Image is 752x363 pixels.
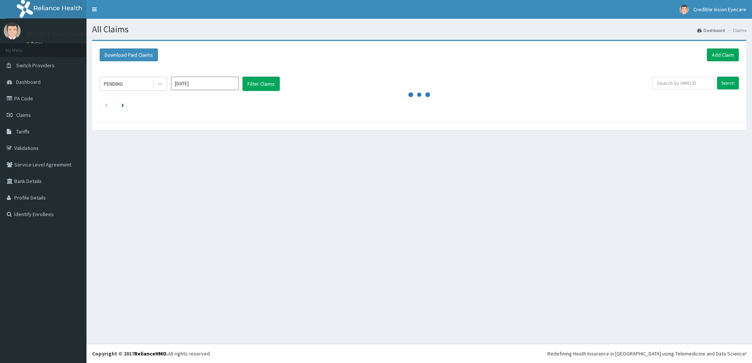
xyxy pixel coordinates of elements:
input: Search [717,77,739,89]
img: User Image [679,5,689,14]
h1: All Claims [92,24,746,34]
span: Tariffs [16,128,30,135]
input: Select Month and Year [171,77,239,90]
a: Online [26,41,44,46]
div: Redefining Heath Insurance in [GEOGRAPHIC_DATA] using Telemedicine and Data Science! [547,350,746,357]
li: Claims [726,27,746,33]
a: Add Claim [707,48,739,61]
input: Search by HMO ID [652,77,714,89]
button: Filter Claims [243,77,280,91]
button: Download Paid Claims [100,48,158,61]
a: Previous page [105,101,108,108]
strong: Copyright © 2017 . [92,350,168,357]
p: Credible Vision Eyecare [26,30,94,37]
div: PENDING [104,80,123,88]
img: User Image [4,23,21,39]
a: RelianceHMO [134,350,167,357]
span: Credible Vision Eyecare [693,6,746,13]
span: Switch Providers [16,62,55,69]
span: Dashboard [16,79,41,85]
span: Claims [16,112,31,118]
footer: All rights reserved. [86,344,752,363]
svg: audio-loading [408,83,431,106]
a: Next page [121,101,124,108]
a: Dashboard [697,27,725,33]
